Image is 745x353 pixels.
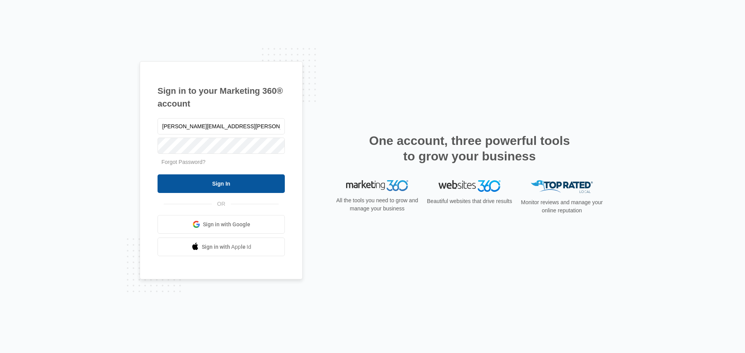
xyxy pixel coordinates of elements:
img: Top Rated Local [531,180,593,193]
img: Marketing 360 [346,180,408,191]
span: Sign in with Google [203,220,250,229]
span: Sign in with Apple Id [202,243,251,251]
h2: One account, three powerful tools to grow your business [367,133,572,164]
p: Beautiful websites that drive results [426,197,513,205]
input: Sign In [158,174,285,193]
p: All the tools you need to grow and manage your business [334,196,421,213]
p: Monitor reviews and manage your online reputation [518,198,605,215]
a: Sign in with Apple Id [158,238,285,256]
a: Forgot Password? [161,159,206,165]
a: Sign in with Google [158,215,285,234]
img: Websites 360 [438,180,501,191]
input: Email [158,118,285,134]
span: OR [212,200,231,208]
h1: Sign in to your Marketing 360® account [158,84,285,110]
